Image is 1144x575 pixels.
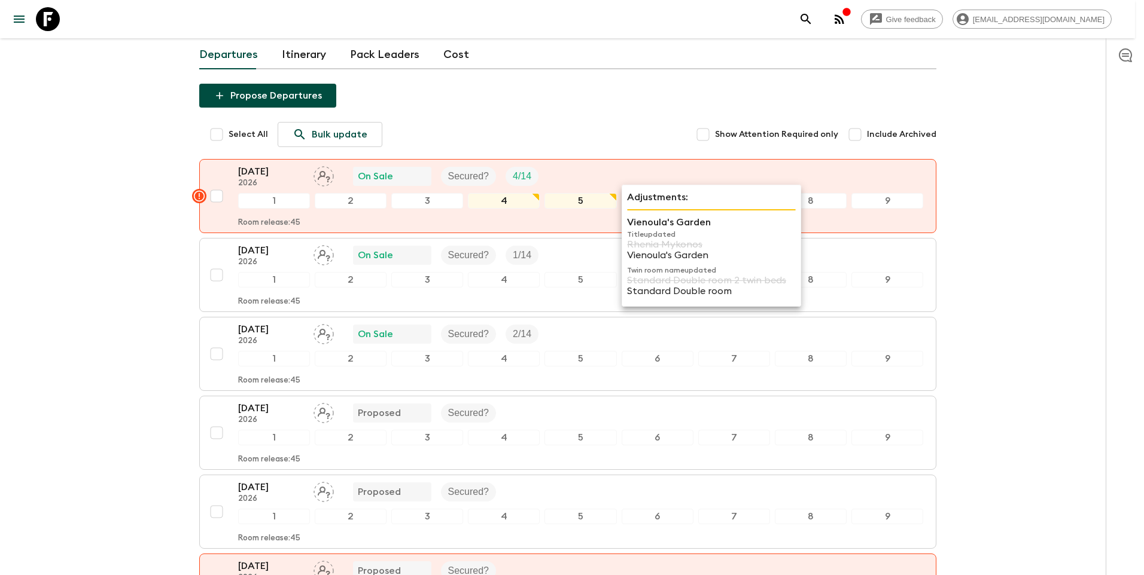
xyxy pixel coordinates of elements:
div: 6 [622,509,693,524]
p: On Sale [358,248,393,262]
button: search adventures [794,7,818,31]
div: 7 [698,509,770,524]
div: 6 [622,351,693,366]
p: [DATE] [238,322,304,337]
div: 4 [468,351,540,366]
p: 1 / 14 [513,248,531,262]
p: 2026 [238,337,304,346]
span: Assign pack leader [314,328,334,337]
p: [DATE] [238,401,304,415]
a: Itinerary [282,41,326,69]
span: Select All [229,129,268,140]
div: 7 [698,430,770,445]
p: Twin room name updated [627,265,796,275]
p: Vienoula's Garden [627,215,796,230]
p: On Sale [358,169,393,183]
p: 2026 [238,415,304,425]
p: [DATE] [238,243,304,258]
p: 2026 [238,258,304,267]
div: 2 [315,430,387,445]
div: 8 [775,272,847,287]
p: Rhenia Mykonos [627,239,796,250]
p: Room release: 45 [238,376,300,386]
span: Give feedback [880,15,942,24]
p: Room release: 45 [238,455,300,464]
div: 5 [544,193,616,209]
span: Include Archived [867,129,936,140]
p: Secured? [448,169,489,183]
div: 4 [468,509,540,524]
div: 5 [544,272,616,287]
div: Trip Fill [506,246,538,265]
p: Title updated [627,230,796,239]
button: menu [7,7,31,31]
a: Cost [443,41,469,69]
p: Proposed [358,406,401,420]
p: Adjustments: [627,190,796,204]
div: 2 [315,351,387,366]
p: [DATE] [238,480,304,494]
div: 5 [544,351,616,366]
p: Secured? [448,485,489,499]
div: 5 [544,509,616,524]
div: 3 [391,272,463,287]
div: 7 [698,351,770,366]
div: 4 [468,193,540,209]
div: 9 [851,430,923,445]
div: 8 [775,430,847,445]
div: 9 [851,351,923,366]
div: 8 [775,509,847,524]
p: Room release: 45 [238,297,300,307]
p: Standard Double room 2 twin beds [627,275,796,286]
p: Vienoula's Garden [627,250,796,261]
p: 2026 [238,494,304,504]
span: [EMAIL_ADDRESS][DOMAIN_NAME] [966,15,1111,24]
div: 4 [468,430,540,445]
p: [DATE] [238,559,304,573]
div: 8 [775,351,847,366]
a: Departures [199,41,258,69]
p: Room release: 45 [238,534,300,543]
div: 6 [622,430,693,445]
div: 1 [238,272,310,287]
div: 2 [315,193,387,209]
p: Bulk update [312,127,367,142]
div: Trip Fill [506,167,538,186]
p: Room release: 45 [238,218,300,228]
span: Assign pack leader [314,170,334,179]
div: 9 [851,193,923,209]
div: 4 [468,272,540,287]
div: 1 [238,509,310,524]
div: Trip Fill [506,325,538,344]
p: [DATE] [238,164,304,179]
p: 2 / 14 [513,327,531,341]
div: 1 [238,430,310,445]
p: 4 / 14 [513,169,531,183]
p: Secured? [448,406,489,420]
a: Pack Leaders [350,41,419,69]
p: 2026 [238,179,304,188]
div: 2 [315,509,387,524]
span: Assign pack leader [314,485,334,495]
p: Standard Double room [627,286,796,296]
div: 9 [851,509,923,524]
div: 3 [391,509,463,524]
button: Propose Departures [199,84,336,108]
span: Show Attention Required only [715,129,838,140]
div: 5 [544,430,616,445]
span: Assign pack leader [314,249,334,258]
p: On Sale [358,327,393,341]
div: 3 [391,351,463,366]
div: 1 [238,351,310,366]
div: 3 [391,193,463,209]
div: 1 [238,193,310,209]
p: Proposed [358,485,401,499]
div: 3 [391,430,463,445]
div: 8 [775,193,847,209]
span: Assign pack leader [314,564,334,574]
p: Secured? [448,248,489,262]
p: Secured? [448,327,489,341]
div: 9 [851,272,923,287]
div: 2 [315,272,387,287]
span: Assign pack leader [314,406,334,416]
